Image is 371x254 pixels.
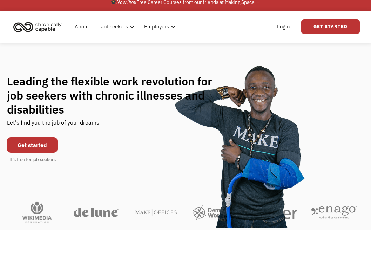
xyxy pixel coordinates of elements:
[11,19,67,34] a: home
[7,74,221,116] h1: Leading the flexible work revolution for job seekers with chronic illnesses and disabilities
[144,23,169,31] div: Employers
[273,15,294,38] a: Login
[11,19,64,34] img: Chronically Capable logo
[7,137,58,153] a: Get started
[140,15,177,38] div: Employers
[301,19,360,34] a: Get Started
[7,116,99,134] div: Let's find you the job of your dreams
[70,15,93,38] a: About
[9,156,56,163] div: It's free for job seekers
[101,23,128,31] div: Jobseekers
[97,15,136,38] div: Jobseekers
